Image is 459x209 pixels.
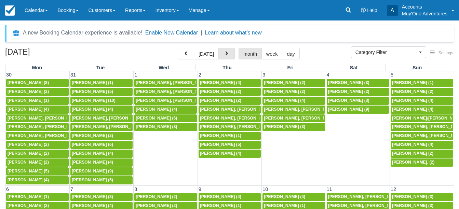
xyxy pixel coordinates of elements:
[8,194,49,199] span: [PERSON_NAME] (1)
[72,133,113,138] span: [PERSON_NAME] (2)
[96,65,105,70] span: Tue
[264,124,305,129] span: [PERSON_NAME] (3)
[134,106,197,114] a: [PERSON_NAME] (4)
[328,203,407,208] span: [PERSON_NAME], [PERSON_NAME] (2)
[72,80,113,85] span: [PERSON_NAME] (1)
[136,89,327,94] span: [PERSON_NAME], [PERSON_NAME], [PERSON_NAME], [PERSON_NAME], [PERSON_NAME] (5)
[327,193,389,201] a: [PERSON_NAME], [PERSON_NAME] (2)
[70,79,133,87] a: [PERSON_NAME] (1)
[361,8,366,13] i: Help
[8,89,49,94] span: [PERSON_NAME] (2)
[199,114,261,123] a: [PERSON_NAME], [PERSON_NAME], [PERSON_NAME], [PERSON_NAME], [PERSON_NAME] (5)
[72,169,113,173] span: [PERSON_NAME] (9)
[5,72,12,78] span: 30
[355,49,417,56] span: Category Filter
[6,150,69,158] a: [PERSON_NAME] (2)
[23,29,143,37] div: A new Booking Calendar experience is available!
[198,72,202,78] span: 2
[387,5,398,16] div: A
[262,123,325,131] a: [PERSON_NAME] (3)
[199,79,261,87] a: [PERSON_NAME] (4)
[328,194,407,199] span: [PERSON_NAME], [PERSON_NAME] (2)
[72,151,113,156] span: [PERSON_NAME] (4)
[136,98,214,103] span: [PERSON_NAME], [PERSON_NAME] (2)
[6,167,69,176] a: [PERSON_NAME] (5)
[5,186,10,192] span: 6
[222,65,231,70] span: Thu
[6,97,69,105] a: [PERSON_NAME] (1)
[390,72,394,78] span: 5
[199,141,261,149] a: [PERSON_NAME] (5)
[70,167,133,176] a: [PERSON_NAME] (9)
[8,80,49,85] span: [PERSON_NAME] (8)
[391,141,453,149] a: [PERSON_NAME] (4)
[136,124,177,129] span: [PERSON_NAME] (3)
[8,142,49,147] span: [PERSON_NAME] (2)
[200,98,241,103] span: [PERSON_NAME] (2)
[8,169,49,173] span: [PERSON_NAME] (5)
[134,79,197,87] a: [PERSON_NAME], [PERSON_NAME] (2)
[402,3,447,10] p: Accounts
[200,142,241,147] span: [PERSON_NAME] (5)
[134,114,197,123] a: [PERSON_NAME] (6)
[70,158,133,167] a: [PERSON_NAME] (4)
[200,124,316,129] span: [PERSON_NAME], [PERSON_NAME], [PERSON_NAME] (3)
[70,150,133,158] a: [PERSON_NAME] (4)
[8,133,236,138] span: [PERSON_NAME], [PERSON_NAME], [PERSON_NAME], [PERSON_NAME], [PERSON_NAME], [PERSON_NAME] (6)
[72,194,113,199] span: [PERSON_NAME] (3)
[8,203,49,208] span: [PERSON_NAME] (2)
[391,79,453,87] a: [PERSON_NAME] (1)
[72,160,113,165] span: [PERSON_NAME] (4)
[200,80,241,85] span: [PERSON_NAME] (4)
[72,142,113,147] span: [PERSON_NAME] (6)
[392,98,433,103] span: [PERSON_NAME] (4)
[72,89,113,94] span: [PERSON_NAME] (5)
[327,88,389,96] a: [PERSON_NAME] (2)
[8,160,49,165] span: [PERSON_NAME] (2)
[72,116,225,121] span: [PERSON_NAME], [PERSON_NAME], [PERSON_NAME], [PERSON_NAME] (4)
[367,8,377,13] span: Help
[392,89,433,94] span: [PERSON_NAME] (2)
[205,30,262,36] a: Learn about what's new
[262,88,325,96] a: [PERSON_NAME] (2)
[264,107,416,112] span: [PERSON_NAME], [PERSON_NAME] [PERSON_NAME], [PERSON_NAME] (3)
[134,88,197,96] a: [PERSON_NAME], [PERSON_NAME], [PERSON_NAME], [PERSON_NAME], [PERSON_NAME] (5)
[136,107,177,112] span: [PERSON_NAME] (4)
[134,186,138,192] span: 8
[199,97,261,105] a: [PERSON_NAME] (2)
[391,150,453,158] a: [PERSON_NAME] (2)
[70,114,133,123] a: [PERSON_NAME], [PERSON_NAME], [PERSON_NAME], [PERSON_NAME] (4)
[6,114,69,123] a: [PERSON_NAME], [PERSON_NAME], [PERSON_NAME], [PERSON_NAME] (4)
[262,186,269,192] span: 10
[264,194,305,199] span: [PERSON_NAME] (4)
[392,107,433,112] span: [PERSON_NAME] (4)
[201,30,202,36] span: |
[391,158,453,167] a: [PERSON_NAME]. (2)
[70,193,133,201] a: [PERSON_NAME] (3)
[392,151,433,156] span: [PERSON_NAME] (2)
[287,65,294,70] span: Fri
[392,203,433,208] span: [PERSON_NAME] (3)
[200,194,241,199] span: [PERSON_NAME] (4)
[264,98,305,103] span: [PERSON_NAME] (4)
[392,80,433,85] span: [PERSON_NAME] (1)
[264,116,342,121] span: [PERSON_NAME], [PERSON_NAME] (2)
[199,123,261,131] a: [PERSON_NAME], [PERSON_NAME], [PERSON_NAME] (3)
[70,176,133,184] a: [PERSON_NAME] (5)
[70,141,133,149] a: [PERSON_NAME] (6)
[70,132,133,140] a: [PERSON_NAME] (2)
[72,107,113,112] span: [PERSON_NAME] (4)
[199,150,261,158] a: [PERSON_NAME] (4)
[72,124,225,129] span: [PERSON_NAME], [PERSON_NAME], [PERSON_NAME], [PERSON_NAME] (4)
[200,151,241,156] span: [PERSON_NAME] (4)
[282,48,299,59] button: day
[391,88,453,96] a: [PERSON_NAME] (2)
[8,116,161,121] span: [PERSON_NAME], [PERSON_NAME], [PERSON_NAME], [PERSON_NAME] (4)
[199,193,261,201] a: [PERSON_NAME] (4)
[391,106,453,114] a: [PERSON_NAME] (4)
[391,132,453,140] a: [PERSON_NAME], [PERSON_NAME] (2)
[70,72,77,78] span: 31
[200,203,241,208] span: [PERSON_NAME] (1)
[72,98,116,103] span: [PERSON_NAME] (10)
[6,123,69,131] a: [PERSON_NAME], [PERSON_NAME], [PERSON_NAME], [PERSON_NAME], [PERSON_NAME], [PERSON_NAME], [PERSON...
